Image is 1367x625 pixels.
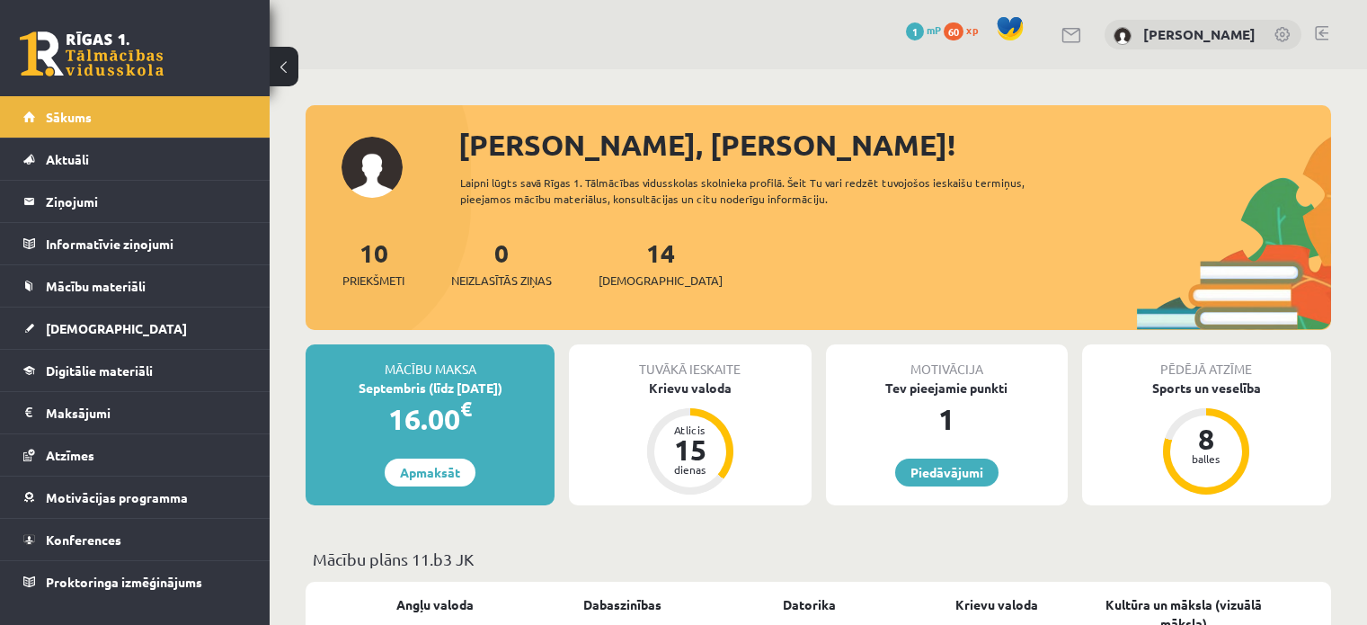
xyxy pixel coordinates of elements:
a: Angļu valoda [396,595,474,614]
div: 16.00 [306,397,555,441]
a: [PERSON_NAME] [1143,25,1256,43]
div: balles [1179,453,1233,464]
a: 14[DEMOGRAPHIC_DATA] [599,237,723,290]
span: Konferences [46,531,121,548]
a: Maksājumi [23,392,247,433]
a: Ziņojumi [23,181,247,222]
div: Laipni lūgts savā Rīgas 1. Tālmācības vidusskolas skolnieka profilā. Šeit Tu vari redzēt tuvojošo... [460,174,1076,207]
a: Dabaszinības [583,595,661,614]
a: Rīgas 1. Tālmācības vidusskola [20,31,164,76]
a: [DEMOGRAPHIC_DATA] [23,308,247,349]
a: Informatīvie ziņojumi [23,223,247,264]
a: 60 xp [944,22,987,37]
span: Mācību materiāli [46,278,146,294]
a: Motivācijas programma [23,477,247,518]
div: Septembris (līdz [DATE]) [306,379,555,397]
a: 0Neizlasītās ziņas [451,237,552,290]
span: Aktuāli [46,151,89,167]
a: Konferences [23,519,247,560]
a: Digitālie materiāli [23,350,247,391]
a: Krievu valoda Atlicis 15 dienas [569,379,811,497]
div: Mācību maksa [306,344,555,379]
div: Atlicis [663,424,717,435]
span: Digitālie materiāli [46,362,153,379]
div: Sports un veselība [1082,379,1331,397]
span: Neizlasītās ziņas [451,272,552,290]
a: 1 mP [906,22,941,37]
legend: Maksājumi [46,392,247,433]
div: Tuvākā ieskaite [569,344,811,379]
img: Līva Amanda Zvīne [1114,27,1132,45]
a: Krievu valoda [955,595,1038,614]
a: 10Priekšmeti [342,237,404,290]
a: Aktuāli [23,138,247,180]
span: [DEMOGRAPHIC_DATA] [46,320,187,336]
div: Krievu valoda [569,379,811,397]
div: dienas [663,464,717,475]
div: Tev pieejamie punkti [826,379,1068,397]
span: Proktoringa izmēģinājums [46,574,202,590]
a: Proktoringa izmēģinājums [23,561,247,603]
span: Priekšmeti [342,272,404,290]
div: 8 [1179,424,1233,453]
span: Sākums [46,109,92,125]
span: [DEMOGRAPHIC_DATA] [599,272,723,290]
a: Atzīmes [23,434,247,476]
span: mP [927,22,941,37]
div: Motivācija [826,344,1068,379]
span: € [460,396,472,422]
span: xp [966,22,978,37]
div: [PERSON_NAME], [PERSON_NAME]! [458,123,1331,166]
p: Mācību plāns 11.b3 JK [313,547,1324,571]
legend: Informatīvie ziņojumi [46,223,247,264]
span: 1 [906,22,924,40]
legend: Ziņojumi [46,181,247,222]
span: Motivācijas programma [46,489,188,505]
a: Sports un veselība 8 balles [1082,379,1331,497]
a: Mācību materiāli [23,265,247,307]
div: 1 [826,397,1068,441]
a: Sākums [23,96,247,138]
div: Pēdējā atzīme [1082,344,1331,379]
a: Datorika [783,595,836,614]
span: 60 [944,22,963,40]
a: Apmaksāt [385,459,475,487]
div: 15 [663,435,717,464]
span: Atzīmes [46,447,94,463]
a: Piedāvājumi [895,459,999,487]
